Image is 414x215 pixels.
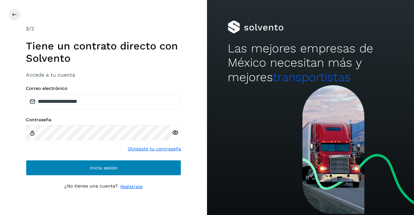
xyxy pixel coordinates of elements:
[228,41,393,84] h2: Las mejores empresas de México necesitan más y mejores
[26,86,181,91] label: Correo electrónico
[26,160,181,176] button: Inicia sesión
[120,183,143,190] a: Regístrate
[64,183,118,190] p: ¿No tienes una cuenta?
[26,117,181,123] label: Contraseña
[273,70,351,84] span: transportistas
[128,145,181,152] a: Olvidaste tu contraseña
[26,72,181,78] h3: Accede a tu cuenta
[90,166,117,170] span: Inicia sesión
[26,40,181,65] h1: Tiene un contrato directo con Solvento
[26,25,181,33] div: /2
[26,26,29,32] span: 2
